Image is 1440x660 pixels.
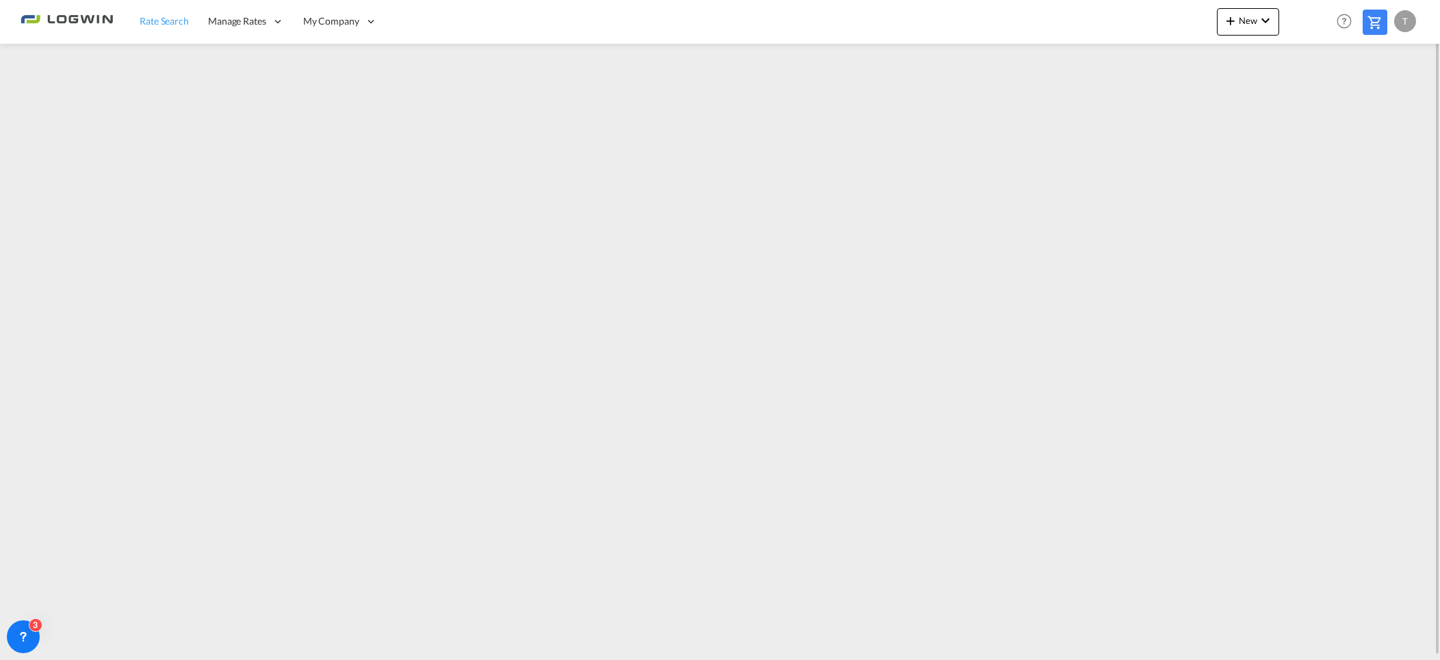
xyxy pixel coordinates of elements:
span: Rate Search [140,15,189,27]
span: New [1222,15,1274,26]
img: 2761ae10d95411efa20a1f5e0282d2d7.png [21,6,113,37]
md-icon: icon-plus 400-fg [1222,12,1239,29]
div: T [1394,10,1416,32]
button: icon-plus 400-fgNewicon-chevron-down [1217,8,1279,36]
span: Help [1333,10,1356,33]
md-icon: icon-chevron-down [1257,12,1274,29]
span: My Company [303,14,359,28]
div: Help [1333,10,1363,34]
span: Manage Rates [208,14,266,28]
